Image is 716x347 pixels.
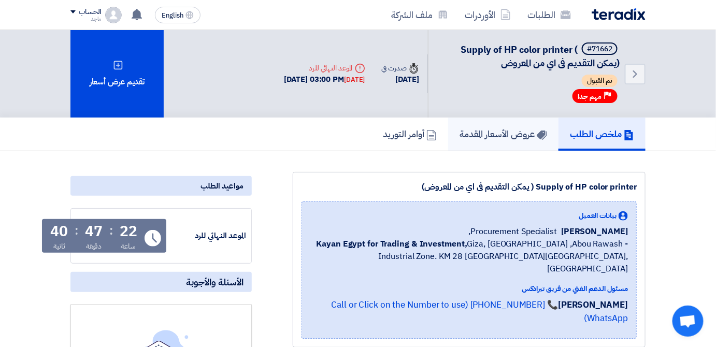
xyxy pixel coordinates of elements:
[331,298,628,325] a: 📞 [PHONE_NUMBER] (Call or Click on the Number to use WhatsApp)
[316,238,467,250] b: Kayan Egypt for Trading & Investment,
[382,74,419,85] div: [DATE]
[284,74,365,85] div: [DATE] 03:00 PM
[460,128,547,140] h5: عروض الأسعار المقدمة
[579,210,617,221] span: بيانات العميل
[53,241,65,252] div: ثانية
[70,30,164,118] div: تقديم عرض أسعار
[344,75,365,85] div: [DATE]
[559,118,646,151] a: ملخص الطلب
[558,298,628,311] strong: [PERSON_NAME]
[302,181,637,193] div: Supply of HP color printer ( يمكن التقديم فى اي من المعروض)
[519,3,579,27] a: الطلبات
[120,224,137,239] div: 22
[587,46,612,53] div: #71662
[79,8,101,17] div: الحساب
[51,224,68,239] div: 40
[155,7,201,23] button: English
[570,128,634,140] h5: ملخص الطلب
[310,283,628,294] div: مسئول الدعم الفني من فريق تيرادكس
[105,7,122,23] img: profile_test.png
[592,8,646,20] img: Teradix logo
[310,238,628,275] span: Giza, [GEOGRAPHIC_DATA] ,Abou Rawash - Industrial Zone. KM 28 [GEOGRAPHIC_DATA][GEOGRAPHIC_DATA],...
[382,63,419,74] div: صدرت في
[109,221,113,240] div: :
[582,75,618,87] span: تم القبول
[162,12,183,19] span: English
[85,224,103,239] div: 47
[70,16,101,22] div: ماجد
[284,63,365,74] div: الموعد النهائي للرد
[461,42,620,70] span: Supply of HP color printer ( يمكن التقديم فى اي من المعروض)
[441,42,620,69] h5: Supply of HP color printer ( يمكن التقديم فى اي من المعروض)
[456,3,519,27] a: الأوردرات
[448,118,559,151] a: عروض الأسعار المقدمة
[86,241,102,252] div: دقيقة
[578,92,602,102] span: مهم جدا
[70,176,252,196] div: مواعيد الطلب
[672,306,704,337] div: Open chat
[121,241,136,252] div: ساعة
[186,276,244,288] span: الأسئلة والأجوبة
[469,225,557,238] span: Procurement Specialist,
[383,3,456,27] a: ملف الشركة
[371,118,448,151] a: أوامر التوريد
[168,230,246,242] div: الموعد النهائي للرد
[383,128,437,140] h5: أوامر التوريد
[75,221,78,240] div: :
[561,225,628,238] span: [PERSON_NAME]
